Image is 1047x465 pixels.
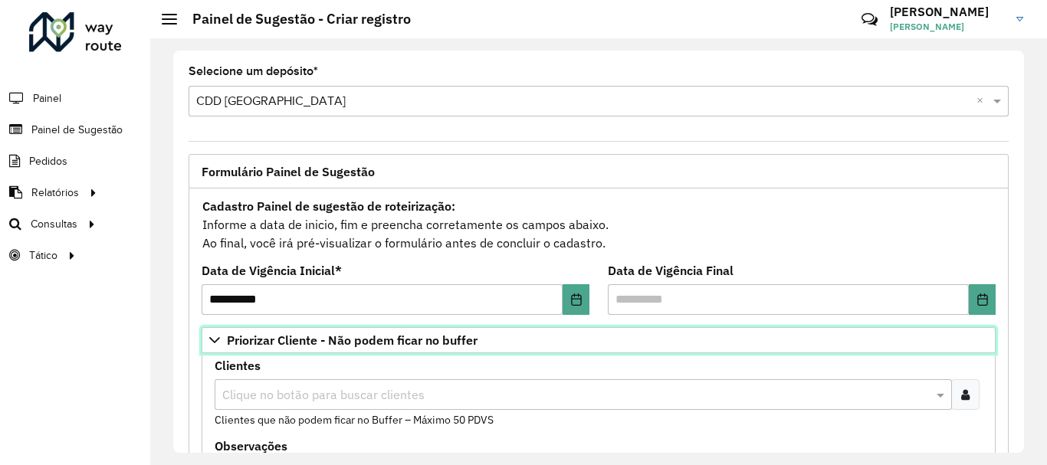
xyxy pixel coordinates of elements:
[177,11,411,28] h2: Painel de Sugestão - Criar registro
[215,356,261,375] label: Clientes
[202,198,455,214] strong: Cadastro Painel de sugestão de roteirização:
[202,196,996,253] div: Informe a data de inicio, fim e preencha corretamente os campos abaixo. Ao final, você irá pré-vi...
[189,62,318,80] label: Selecione um depósito
[215,437,287,455] label: Observações
[976,92,990,110] span: Clear all
[227,334,478,346] span: Priorizar Cliente - Não podem ficar no buffer
[563,284,589,315] button: Choose Date
[202,261,342,280] label: Data de Vigência Inicial
[29,153,67,169] span: Pedidos
[215,413,494,427] small: Clientes que não podem ficar no Buffer – Máximo 50 PDVS
[31,216,77,232] span: Consultas
[969,284,996,315] button: Choose Date
[33,90,61,106] span: Painel
[31,185,79,201] span: Relatórios
[31,122,123,138] span: Painel de Sugestão
[853,3,886,36] a: Contato Rápido
[608,261,734,280] label: Data de Vigência Final
[890,5,1005,19] h3: [PERSON_NAME]
[890,20,1005,34] span: [PERSON_NAME]
[202,165,375,178] span: Formulário Painel de Sugestão
[29,247,57,264] span: Tático
[202,327,996,353] a: Priorizar Cliente - Não podem ficar no buffer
